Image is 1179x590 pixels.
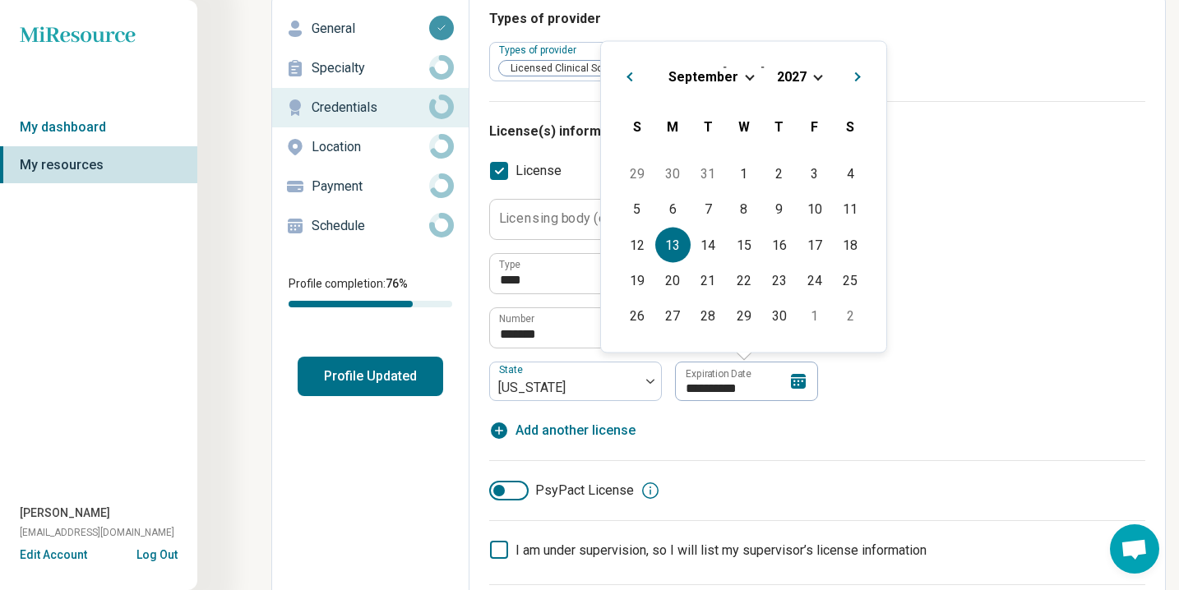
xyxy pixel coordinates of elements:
a: Schedule [272,206,469,246]
div: Tuesday [691,108,726,144]
div: Choose Monday, August 30th, 2027 [655,156,691,191]
div: Choose Wednesday, September 8th, 2027 [726,191,761,227]
a: Location [272,127,469,167]
div: Choose Monday, September 20th, 2027 [655,262,691,297]
label: Type [499,260,520,270]
div: Sunday [619,108,654,144]
div: Choose Saturday, September 25th, 2027 [833,262,868,297]
div: Month September, 2027 [619,156,867,334]
div: Choose Sunday, September 5th, 2027 [619,191,654,227]
button: Edit Account [20,546,87,564]
div: Choose Friday, September 24th, 2027 [797,262,832,297]
div: Choose Sunday, September 19th, 2027 [619,262,654,297]
h2: [DATE] [614,62,873,85]
span: License [516,161,562,181]
div: Choose Monday, September 6th, 2027 [655,191,691,227]
h3: License(s) information [489,122,1145,141]
div: Monday [655,108,691,144]
p: Schedule [312,216,429,236]
span: Add another license [516,421,636,440]
span: Licensed Clinical Social Worker (LCSW) [499,61,696,76]
a: Payment [272,167,469,206]
div: Choose Thursday, September 23rd, 2027 [761,262,797,297]
div: Choose Thursday, September 16th, 2027 [761,227,797,262]
label: PsyPact License [489,481,634,500]
div: Choose Sunday, August 29th, 2027 [619,156,654,191]
div: Choose Wednesday, September 29th, 2027 [726,298,761,334]
div: Choose Sunday, September 12th, 2027 [619,227,654,262]
div: Choose Wednesday, September 1st, 2027 [726,156,761,191]
div: Choose Tuesday, September 7th, 2027 [691,191,726,227]
button: Add another license [489,421,636,440]
label: Licensing body (optional) [499,212,651,225]
div: Open chat [1110,524,1159,574]
div: Choose Tuesday, August 31st, 2027 [691,156,726,191]
div: Choose Friday, September 10th, 2027 [797,191,832,227]
div: Choose Monday, September 27th, 2027 [655,298,691,334]
p: Payment [312,177,429,196]
p: Specialty [312,58,429,78]
div: Thursday [761,108,797,144]
div: Choose Saturday, September 18th, 2027 [833,227,868,262]
a: Credentials [272,88,469,127]
div: Profile completion: [272,265,469,317]
p: Credentials [312,98,429,118]
div: Choose Friday, September 3rd, 2027 [797,156,832,191]
div: Profile completion [289,301,452,307]
label: Number [499,314,534,324]
div: Choose Tuesday, September 14th, 2027 [691,227,726,262]
div: Choose Wednesday, September 22nd, 2027 [726,262,761,297]
div: Choose Thursday, September 30th, 2027 [761,298,797,334]
p: Location [312,137,429,157]
div: Choose Wednesday, September 15th, 2027 [726,227,761,262]
button: Previous Month [614,62,640,88]
span: 2027 [777,68,807,84]
div: Choose Sunday, September 26th, 2027 [619,298,654,334]
div: Choose Friday, October 1st, 2027 [797,298,832,334]
label: State [499,364,526,376]
a: General [272,9,469,48]
p: General [312,19,429,39]
span: September [668,68,738,84]
div: Saturday [833,108,868,144]
button: Log Out [136,546,178,560]
span: 76 % [386,277,408,290]
a: Specialty [272,48,469,88]
div: Choose Saturday, September 4th, 2027 [833,156,868,191]
div: Choose Tuesday, September 28th, 2027 [691,298,726,334]
div: Choose Date [600,41,887,353]
div: Choose Saturday, September 11th, 2027 [833,191,868,227]
span: I am under supervision, so I will list my supervisor’s license information [516,542,927,558]
button: Profile Updated [298,357,443,396]
h3: Types of provider [489,9,1145,29]
div: Choose Thursday, September 2nd, 2027 [761,156,797,191]
div: Choose Saturday, October 2nd, 2027 [833,298,868,334]
label: Types of provider [499,44,580,56]
input: credential.licenses.0.name [490,254,832,293]
div: Choose Monday, September 13th, 2027 [655,227,691,262]
span: [EMAIL_ADDRESS][DOMAIN_NAME] [20,525,174,540]
div: Choose Thursday, September 9th, 2027 [761,191,797,227]
div: Choose Friday, September 17th, 2027 [797,227,832,262]
div: Wednesday [726,108,761,144]
div: Friday [797,108,832,144]
div: Choose Tuesday, September 21st, 2027 [691,262,726,297]
span: [PERSON_NAME] [20,505,110,522]
button: Next Month [847,62,873,88]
